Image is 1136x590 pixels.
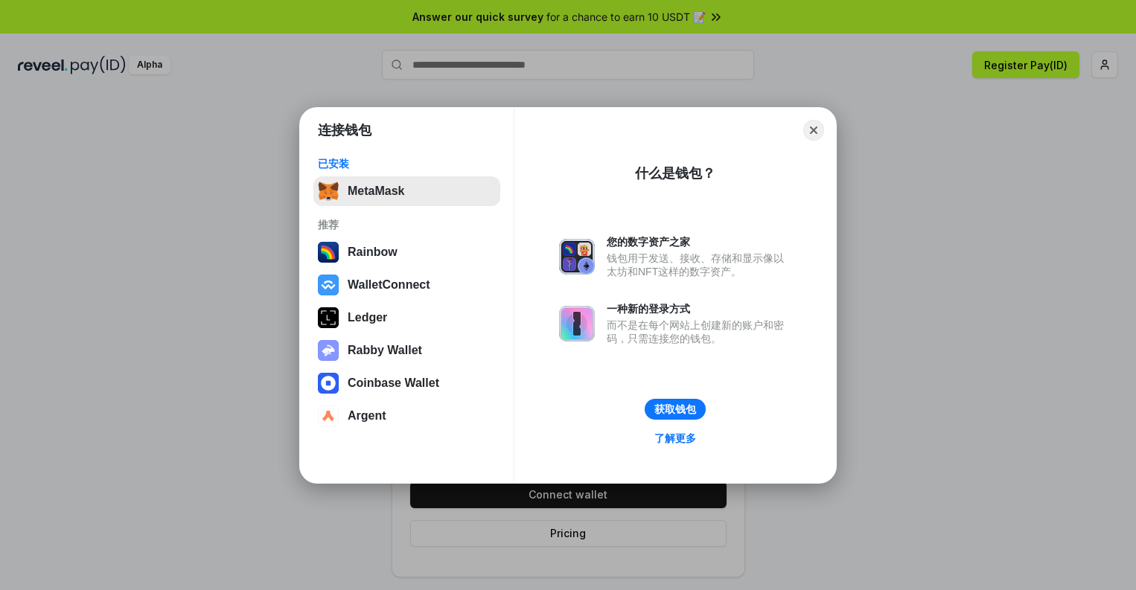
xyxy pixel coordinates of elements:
button: Close [803,120,824,141]
img: svg+xml,%3Csvg%20xmlns%3D%22http%3A%2F%2Fwww.w3.org%2F2000%2Fsvg%22%20fill%3D%22none%22%20viewBox... [318,340,339,361]
img: svg+xml,%3Csvg%20width%3D%2228%22%20height%3D%2228%22%20viewBox%3D%220%200%2028%2028%22%20fill%3D... [318,373,339,394]
div: 什么是钱包？ [635,164,715,182]
button: MetaMask [313,176,500,206]
img: svg+xml,%3Csvg%20fill%3D%22none%22%20height%3D%2233%22%20viewBox%3D%220%200%2035%2033%22%20width%... [318,181,339,202]
div: 您的数字资产之家 [607,235,791,248]
img: svg+xml,%3Csvg%20xmlns%3D%22http%3A%2F%2Fwww.w3.org%2F2000%2Fsvg%22%20fill%3D%22none%22%20viewBox... [559,306,595,342]
img: svg+xml,%3Csvg%20width%3D%22120%22%20height%3D%22120%22%20viewBox%3D%220%200%20120%20120%22%20fil... [318,242,339,263]
button: WalletConnect [313,270,500,300]
a: 了解更多 [645,429,705,448]
img: svg+xml,%3Csvg%20xmlns%3D%22http%3A%2F%2Fwww.w3.org%2F2000%2Fsvg%22%20fill%3D%22none%22%20viewBox... [559,239,595,275]
h1: 连接钱包 [318,121,371,139]
div: MetaMask [348,185,404,198]
button: 获取钱包 [645,399,706,420]
div: 已安装 [318,157,496,170]
img: svg+xml,%3Csvg%20width%3D%2228%22%20height%3D%2228%22%20viewBox%3D%220%200%2028%2028%22%20fill%3D... [318,405,339,426]
button: Coinbase Wallet [313,368,500,398]
button: Rainbow [313,237,500,267]
div: 推荐 [318,218,496,231]
div: 而不是在每个网站上创建新的账户和密码，只需连接您的钱包。 [607,318,791,345]
button: Ledger [313,303,500,333]
div: Rabby Wallet [348,344,422,357]
div: 获取钱包 [654,403,696,416]
div: Ledger [348,311,387,324]
button: Rabby Wallet [313,336,500,365]
div: Argent [348,409,386,423]
div: 钱包用于发送、接收、存储和显示像以太坊和NFT这样的数字资产。 [607,251,791,278]
div: Coinbase Wallet [348,376,439,390]
div: 一种新的登录方式 [607,302,791,315]
img: svg+xml,%3Csvg%20xmlns%3D%22http%3A%2F%2Fwww.w3.org%2F2000%2Fsvg%22%20width%3D%2228%22%20height%3... [318,307,339,328]
div: 了解更多 [654,432,696,445]
div: Rainbow [348,246,398,259]
img: svg+xml,%3Csvg%20width%3D%2228%22%20height%3D%2228%22%20viewBox%3D%220%200%2028%2028%22%20fill%3D... [318,275,339,295]
div: WalletConnect [348,278,430,292]
button: Argent [313,401,500,431]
